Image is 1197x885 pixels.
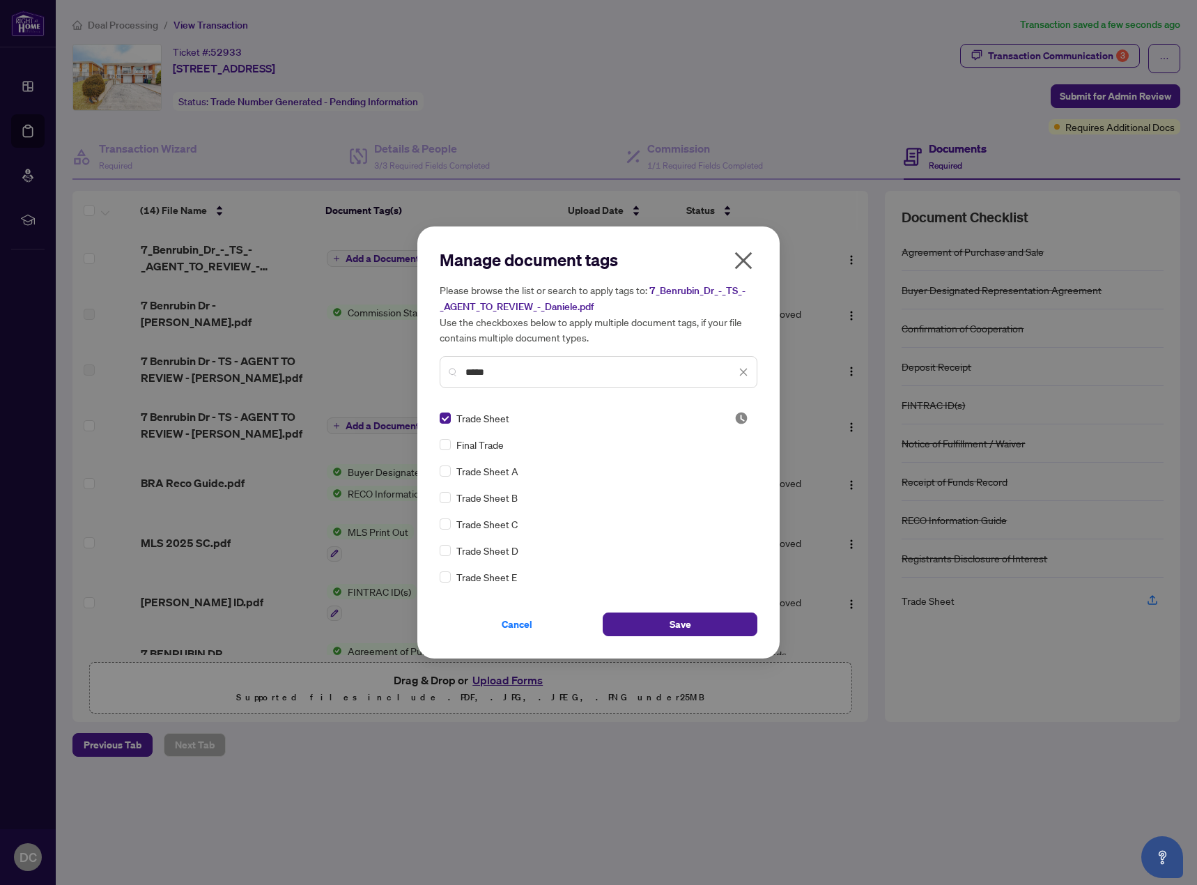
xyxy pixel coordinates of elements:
[1141,836,1183,878] button: Open asap
[670,613,691,636] span: Save
[456,463,518,479] span: Trade Sheet A
[456,437,504,452] span: Final Trade
[603,613,757,636] button: Save
[502,613,532,636] span: Cancel
[440,282,757,345] h5: Please browse the list or search to apply tags to: Use the checkboxes below to apply multiple doc...
[456,490,518,505] span: Trade Sheet B
[440,249,757,271] h2: Manage document tags
[440,613,594,636] button: Cancel
[456,516,518,532] span: Trade Sheet C
[456,543,518,558] span: Trade Sheet D
[456,569,517,585] span: Trade Sheet E
[734,411,748,425] span: Pending Review
[732,249,755,272] span: close
[739,367,748,377] span: close
[734,411,748,425] img: status
[456,410,509,426] span: Trade Sheet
